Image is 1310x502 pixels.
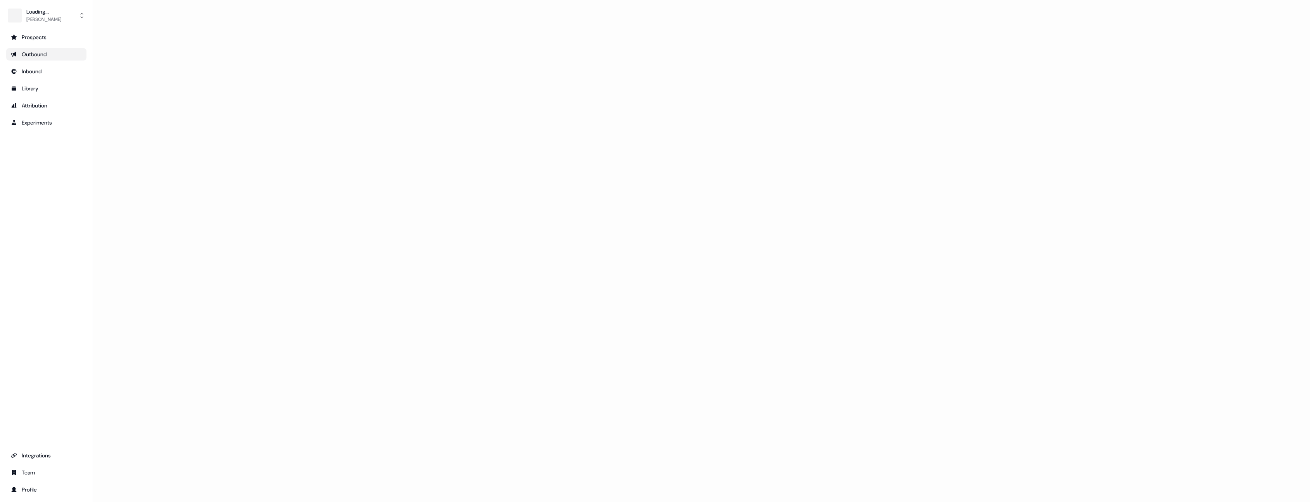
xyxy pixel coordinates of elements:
button: Loading...[PERSON_NAME] [6,6,86,25]
div: Integrations [11,452,82,459]
div: Library [11,85,82,92]
a: Go to prospects [6,31,86,43]
div: Attribution [11,102,82,109]
a: Go to profile [6,483,86,496]
a: Go to attribution [6,99,86,112]
div: Inbound [11,68,82,75]
div: Experiments [11,119,82,126]
a: Go to templates [6,82,86,95]
a: Go to experiments [6,116,86,129]
a: Go to Inbound [6,65,86,78]
div: Loading... [26,8,61,16]
div: Prospects [11,33,82,41]
div: Team [11,469,82,476]
a: Go to team [6,466,86,479]
a: Go to outbound experience [6,48,86,61]
div: Profile [11,486,82,493]
div: Outbound [11,50,82,58]
a: Go to integrations [6,449,86,462]
div: [PERSON_NAME] [26,16,61,23]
